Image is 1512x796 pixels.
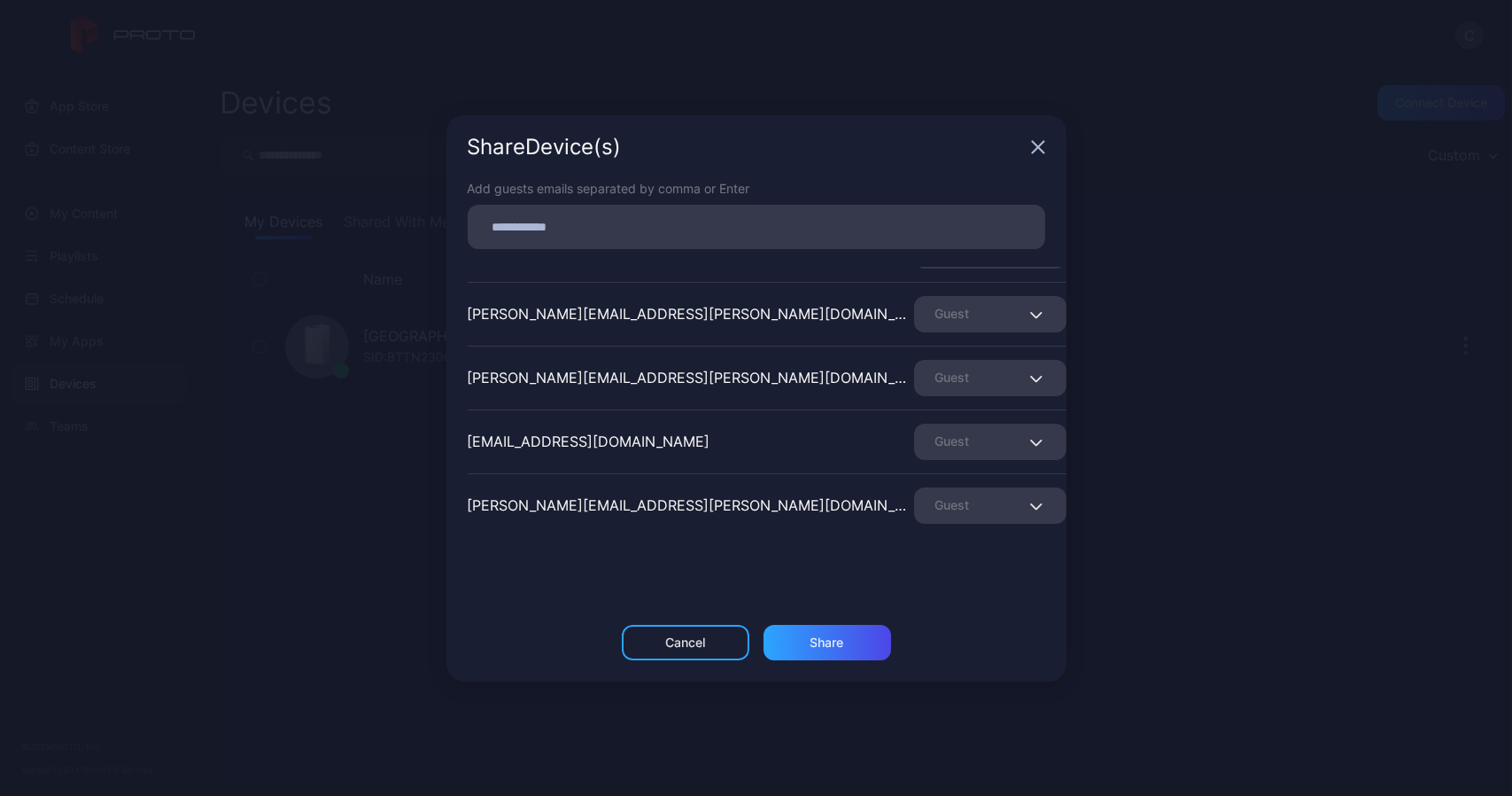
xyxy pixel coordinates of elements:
button: Share [764,625,891,660]
div: [PERSON_NAME][EMAIL_ADDRESS][PERSON_NAME][DOMAIN_NAME] [468,303,914,324]
div: [EMAIL_ADDRESS][DOMAIN_NAME] [468,431,710,452]
div: Share Device (s) [468,137,1024,158]
button: Guest [914,424,1066,460]
button: Guest [914,360,1066,396]
div: [PERSON_NAME][EMAIL_ADDRESS][PERSON_NAME][DOMAIN_NAME] [468,495,914,516]
button: Guest [914,296,1066,332]
div: Add guests emails separated by comma or Enter [468,179,1045,198]
button: Cancel [622,625,749,660]
div: Share [810,636,844,650]
button: Guest [914,488,1066,524]
div: Cancel [665,636,705,650]
div: [PERSON_NAME][EMAIL_ADDRESS][PERSON_NAME][DOMAIN_NAME] [468,367,914,388]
